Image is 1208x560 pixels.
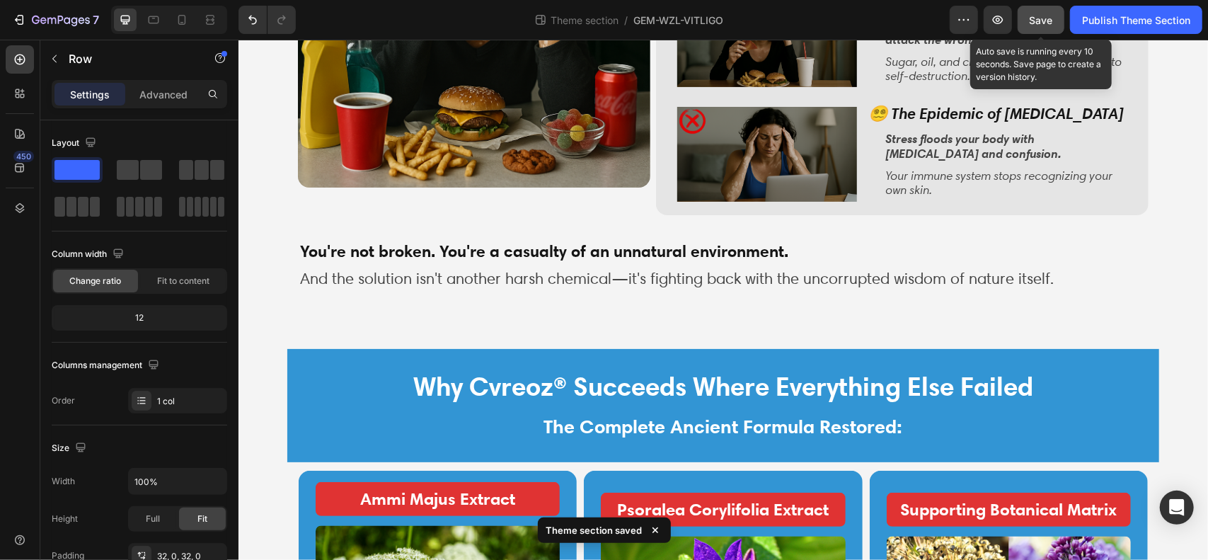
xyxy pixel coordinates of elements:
button: 7 [6,6,105,34]
p: ammi majus extract [79,448,320,470]
strong: Why Cvreoz® Succeeds Where Everything Else Failed [175,331,795,363]
input: Auto [129,469,226,494]
span: Fit [197,513,207,525]
p: 😵‍💫 The Epidemic of [MEDICAL_DATA] [630,64,892,83]
span: / [624,13,628,28]
span: Theme section [548,13,621,28]
div: Open Intercom Messenger [1160,491,1194,525]
span: Change ratio [70,275,122,287]
p: Your immune system stops recognizing your own skin. [647,129,892,158]
div: Height [52,513,78,525]
img: gempages_573903386756252720-29a4303a-9cc5-4c1f-a4ef-ae648929d50b.png [439,67,619,162]
strong: psoralea corylifolia extract [379,459,590,480]
div: Undo/Redo [238,6,296,34]
p: Row [69,50,189,67]
strong: The Complete Ancient Formula Restored: [306,375,665,399]
p: And the solution isn't another harsh chemical—it's fighting back with the uncorrupted wisdom of n... [62,227,908,251]
iframe: Design area [238,40,1208,560]
p: Settings [70,87,110,102]
span: Fit to content [157,275,209,287]
strong: Stress floods your body with [MEDICAL_DATA] and confusion. [647,91,823,120]
div: Size [52,439,89,458]
div: Column width [52,245,127,264]
p: You're not broken. You're a casualty of an unnatural environment. [62,200,908,224]
div: Columns management [52,356,162,375]
div: Width [52,475,75,488]
div: 1 col [157,395,224,408]
p: Theme section saved [546,523,643,537]
button: Publish Theme Section [1070,6,1202,34]
div: 450 [13,151,34,162]
div: Layout [52,134,99,153]
p: Sugar, oil, and chemicals send your body into self-destruction. [647,15,892,44]
div: Order [52,394,75,407]
span: GEM-WZL-VITLIGO [633,13,723,28]
span: Save [1030,14,1053,26]
div: 12 [54,308,224,328]
p: supporting botanical matrix [650,459,891,481]
p: Advanced [139,87,188,102]
button: Save [1018,6,1064,34]
span: Full [146,513,160,525]
p: 7 [93,11,99,28]
div: Publish Theme Section [1082,13,1190,28]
